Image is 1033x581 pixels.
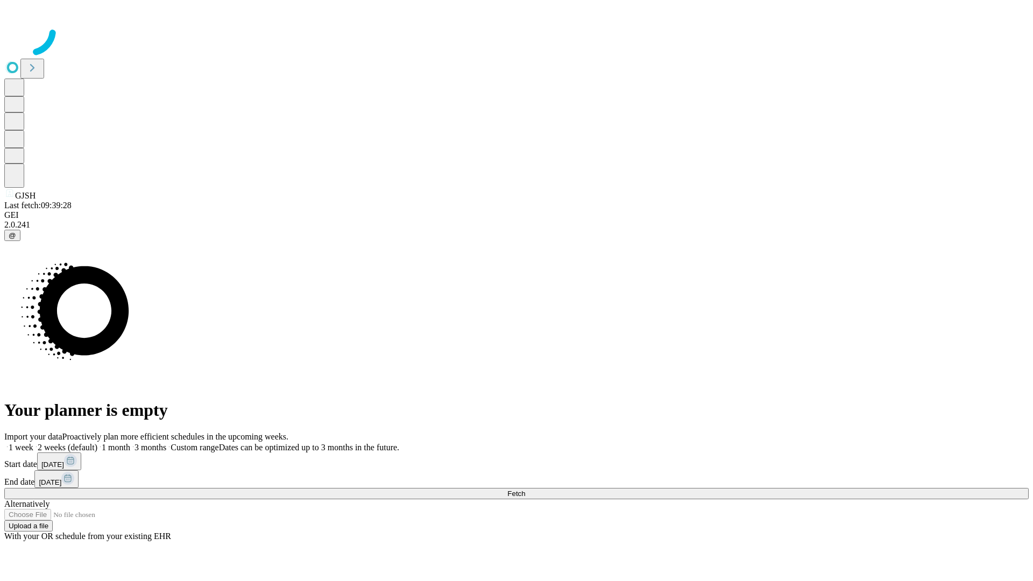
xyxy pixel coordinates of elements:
[9,443,33,452] span: 1 week
[219,443,399,452] span: Dates can be optimized up to 3 months in the future.
[4,470,1029,488] div: End date
[4,230,20,241] button: @
[4,220,1029,230] div: 2.0.241
[41,460,64,469] span: [DATE]
[4,452,1029,470] div: Start date
[4,520,53,532] button: Upload a file
[4,432,62,441] span: Import your data
[9,231,16,239] span: @
[4,488,1029,499] button: Fetch
[4,532,171,541] span: With your OR schedule from your existing EHR
[37,452,81,470] button: [DATE]
[507,490,525,498] span: Fetch
[62,432,288,441] span: Proactively plan more efficient schedules in the upcoming weeks.
[38,443,97,452] span: 2 weeks (default)
[15,191,36,200] span: GJSH
[39,478,61,486] span: [DATE]
[34,470,79,488] button: [DATE]
[4,201,72,210] span: Last fetch: 09:39:28
[102,443,130,452] span: 1 month
[4,499,49,508] span: Alternatively
[4,400,1029,420] h1: Your planner is empty
[4,210,1029,220] div: GEI
[171,443,218,452] span: Custom range
[135,443,166,452] span: 3 months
